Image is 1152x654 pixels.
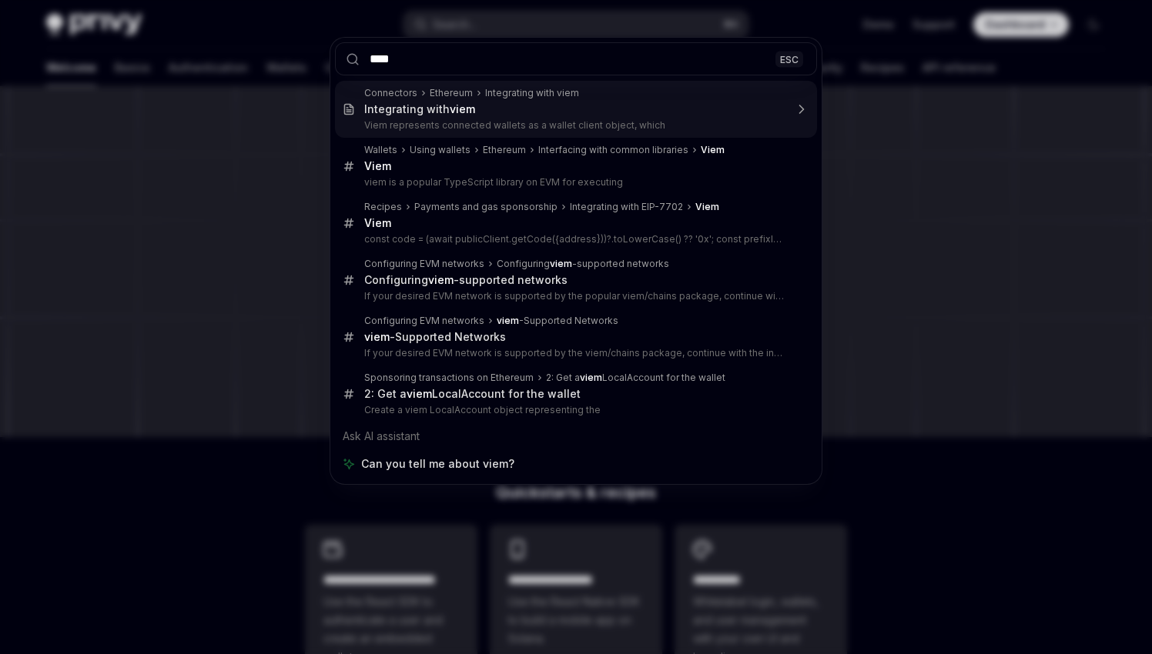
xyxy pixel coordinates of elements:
div: ESC [775,51,803,67]
div: Integrating with viem [485,87,579,99]
p: Viem represents connected wallets as a wallet client object, which [364,119,785,132]
p: viem is a popular TypeScript library on EVM for executing [364,176,785,189]
b: viem [450,102,475,115]
div: Wallets [364,144,397,156]
div: Ask AI assistant [335,422,817,450]
b: Viem [695,201,719,212]
p: Create a viem LocalAccount object representing the [364,404,785,416]
span: Can you tell me about viem? [361,456,514,472]
b: viem [497,315,519,326]
div: Configuring EVM networks [364,315,484,327]
p: If your desired EVM network is supported by the viem/chains package, continue with the instructions [364,347,785,359]
p: If your desired EVM network is supported by the popular viem/chains package, continue with the [364,290,785,302]
div: Configuring -supported networks [364,273,568,287]
b: viem [364,330,390,343]
div: Ethereum [430,87,473,99]
div: Ethereum [483,144,526,156]
b: viem [580,372,602,383]
b: Viem [364,216,391,229]
p: const code = (await publicClient.getCode({address}))?.toLowerCase() ?? '0x'; const prefixIndex = co [364,233,785,245]
b: viem [550,258,572,269]
div: Using wallets [410,144,471,156]
b: viem [407,387,432,400]
div: Payments and gas sponsorship [414,201,558,213]
div: Recipes [364,201,402,213]
div: -Supported Networks [497,315,618,327]
b: Viem [701,144,725,155]
div: Sponsoring transactions on Ethereum [364,372,534,384]
div: Interfacing with common libraries [538,144,688,156]
div: 2: Get a LocalAccount for the wallet [546,372,725,384]
div: 2: Get a LocalAccount for the wallet [364,387,581,401]
div: Configuring EVM networks [364,258,484,270]
b: Viem [364,159,391,172]
div: Integrating with [364,102,475,116]
div: Connectors [364,87,417,99]
div: Integrating with EIP-7702 [570,201,683,213]
div: Configuring -supported networks [497,258,669,270]
div: -Supported Networks [364,330,506,344]
b: viem [428,273,454,286]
